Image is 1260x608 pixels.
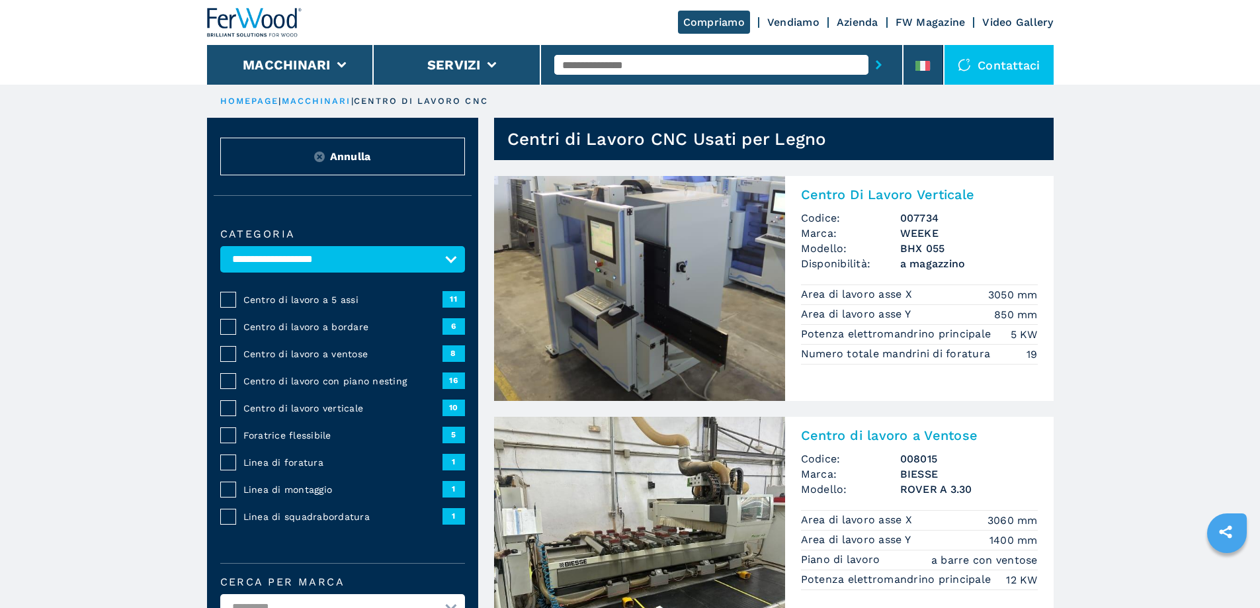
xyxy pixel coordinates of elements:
[801,482,900,497] span: Modello:
[989,533,1038,548] em: 1400 mm
[982,16,1053,28] a: Video Gallery
[507,128,827,150] h1: Centri di Lavoro CNC Usati per Legno
[1011,327,1038,342] em: 5 KW
[931,552,1038,568] em: a barre con ventose
[837,16,878,28] a: Azienda
[801,427,1038,443] h2: Centro di lavoro a Ventose
[678,11,750,34] a: Compriamo
[442,291,465,307] span: 11
[801,327,995,341] p: Potenza elettromandrino principale
[243,347,442,361] span: Centro di lavoro a ventose
[207,8,302,37] img: Ferwood
[220,577,465,587] label: Cerca per marca
[243,510,442,523] span: Linea di squadrabordatura
[801,552,884,567] p: Piano di lavoro
[900,256,1038,271] span: a magazzino
[900,451,1038,466] h3: 008015
[801,187,1038,202] h2: Centro Di Lavoro Verticale
[801,451,900,466] span: Codice:
[801,307,915,322] p: Area di lavoro asse Y
[1209,515,1242,548] a: sharethis
[900,226,1038,241] h3: WEEKE
[896,16,966,28] a: FW Magazine
[442,372,465,388] span: 16
[767,16,819,28] a: Vendiamo
[801,466,900,482] span: Marca:
[801,572,995,587] p: Potenza elettromandrino principale
[243,320,442,333] span: Centro di lavoro a bordare
[314,152,325,162] img: Reset
[900,241,1038,256] h3: BHX 055
[801,513,916,527] p: Area di lavoro asse X
[801,347,994,361] p: Numero totale mandrini di foratura
[900,210,1038,226] h3: 007734
[330,149,371,164] span: Annulla
[1027,347,1038,362] em: 19
[958,58,971,71] img: Contattaci
[801,533,915,547] p: Area di lavoro asse Y
[900,482,1038,497] h3: ROVER A 3.30
[494,176,1054,401] a: Centro Di Lavoro Verticale WEEKE BHX 055Centro Di Lavoro VerticaleCodice:007734Marca:WEEKEModello...
[868,50,889,80] button: submit-button
[442,345,465,361] span: 8
[442,427,465,443] span: 5
[987,513,1038,528] em: 3060 mm
[801,241,900,256] span: Modello:
[801,287,916,302] p: Area di lavoro asse X
[994,307,1038,322] em: 850 mm
[442,508,465,524] span: 1
[351,96,354,106] span: |
[442,400,465,415] span: 10
[1204,548,1250,598] iframe: Chat
[945,45,1054,85] div: Contattaci
[243,483,442,496] span: Linea di montaggio
[220,96,279,106] a: HOMEPAGE
[900,466,1038,482] h3: BIESSE
[243,374,442,388] span: Centro di lavoro con piano nesting
[801,226,900,241] span: Marca:
[1006,572,1037,587] em: 12 KW
[494,176,785,401] img: Centro Di Lavoro Verticale WEEKE BHX 055
[220,229,465,239] label: Categoria
[988,287,1038,302] em: 3050 mm
[243,293,442,306] span: Centro di lavoro a 5 assi
[243,429,442,442] span: Foratrice flessibile
[442,481,465,497] span: 1
[243,456,442,469] span: Linea di foratura
[442,454,465,470] span: 1
[243,402,442,415] span: Centro di lavoro verticale
[801,210,900,226] span: Codice:
[801,256,900,271] span: Disponibilità:
[427,57,481,73] button: Servizi
[220,138,465,175] button: ResetAnnulla
[243,57,331,73] button: Macchinari
[442,318,465,334] span: 6
[282,96,351,106] a: macchinari
[354,95,488,107] p: centro di lavoro cnc
[278,96,281,106] span: |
